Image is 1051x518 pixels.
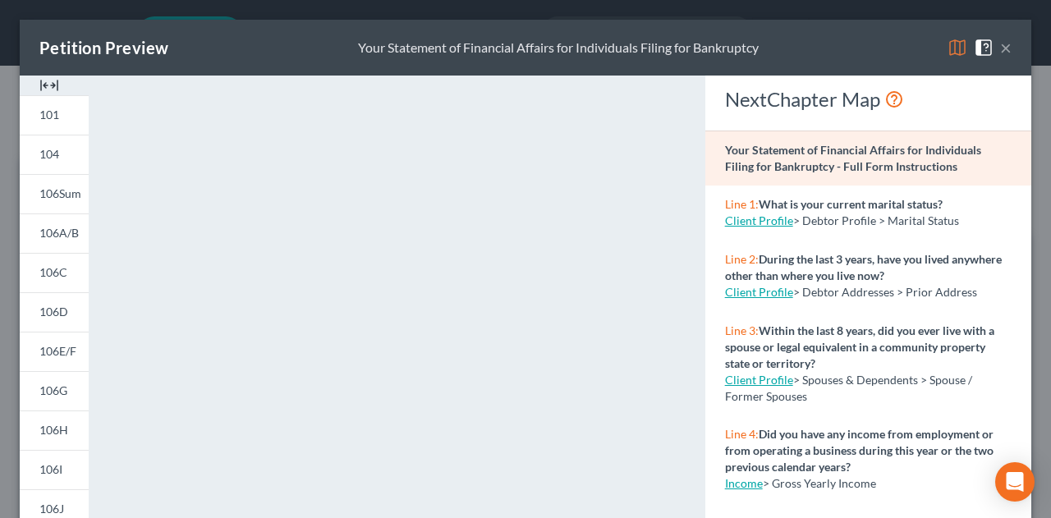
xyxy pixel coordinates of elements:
[39,344,76,358] span: 106E/F
[39,147,59,161] span: 104
[20,95,89,135] a: 101
[358,39,759,57] div: Your Statement of Financial Affairs for Individuals Filing for Bankruptcy
[974,38,994,57] img: help-close-5ba153eb36485ed6c1ea00a893f15db1cb9b99d6cae46e1a8edb6c62d00a1a76.svg
[725,285,793,299] a: Client Profile
[20,135,89,174] a: 104
[725,213,793,227] a: Client Profile
[725,373,972,403] span: > Spouses & Dependents > Spouse / Former Spouses
[39,36,168,59] div: Petition Preview
[725,197,759,211] span: Line 1:
[725,323,759,337] span: Line 3:
[725,476,763,490] a: Income
[20,253,89,292] a: 106C
[725,427,759,441] span: Line 4:
[948,38,967,57] img: map-eea8200ae884c6f1103ae1953ef3d486a96c86aabb227e865a55264e3737af1f.svg
[39,265,67,279] span: 106C
[763,476,876,490] span: > Gross Yearly Income
[20,292,89,332] a: 106D
[1000,38,1012,57] button: ×
[39,502,64,516] span: 106J
[725,86,1012,112] div: NextChapter Map
[39,76,59,95] img: expand-e0f6d898513216a626fdd78e52531dac95497ffd26381d4c15ee2fc46db09dca.svg
[725,323,994,370] strong: Within the last 8 years, did you ever live with a spouse or legal equivalent in a community prope...
[725,252,759,266] span: Line 2:
[20,371,89,410] a: 106G
[20,410,89,450] a: 106H
[20,332,89,371] a: 106E/F
[725,252,1002,282] strong: During the last 3 years, have you lived anywhere other than where you live now?
[20,213,89,253] a: 106A/B
[793,285,977,299] span: > Debtor Addresses > Prior Address
[725,143,981,173] strong: Your Statement of Financial Affairs for Individuals Filing for Bankruptcy - Full Form Instructions
[39,305,68,319] span: 106D
[39,186,81,200] span: 106Sum
[793,213,959,227] span: > Debtor Profile > Marital Status
[39,108,59,121] span: 101
[20,174,89,213] a: 106Sum
[39,383,67,397] span: 106G
[725,373,793,387] a: Client Profile
[725,427,994,474] strong: Did you have any income from employment or from operating a business during this year or the two ...
[39,226,79,240] span: 106A/B
[995,462,1035,502] div: Open Intercom Messenger
[20,450,89,489] a: 106I
[39,462,62,476] span: 106I
[39,423,68,437] span: 106H
[759,197,943,211] strong: What is your current marital status?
